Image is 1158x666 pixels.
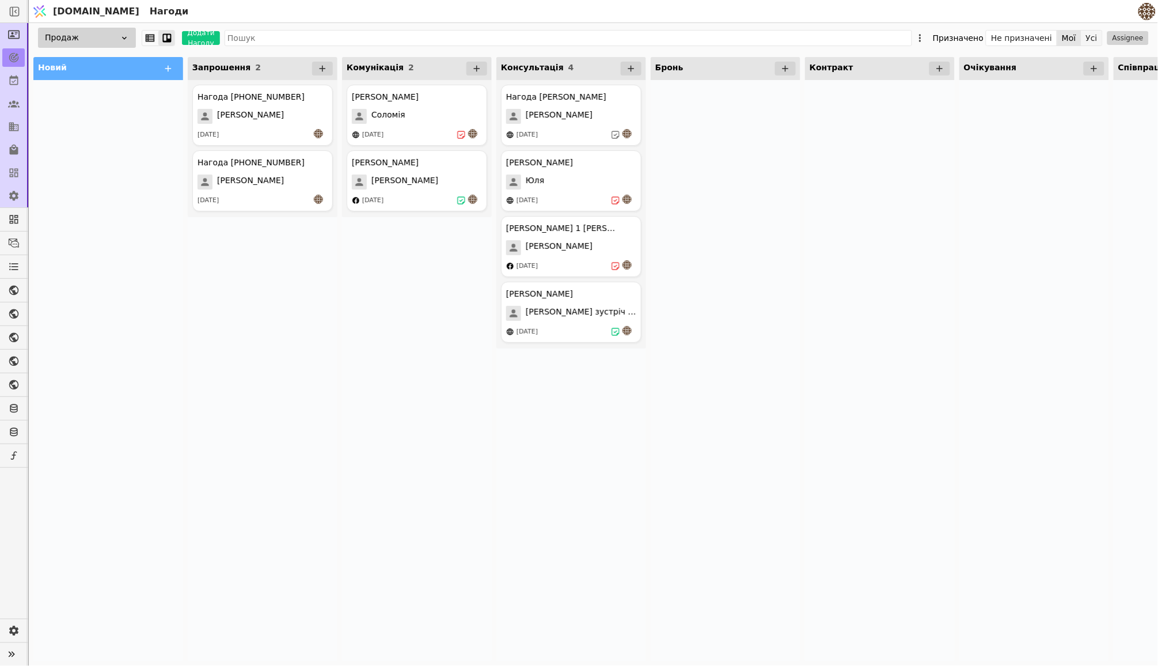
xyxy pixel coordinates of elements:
img: an [468,195,477,204]
img: online-store.svg [506,131,514,139]
h2: Нагоди [145,5,189,18]
span: [PERSON_NAME] [217,175,284,190]
span: Запрошення [192,63,250,72]
div: [DATE] [517,262,538,271]
span: 4 [568,63,574,72]
div: [DATE] [517,130,538,140]
div: Нагода [PHONE_NUMBER][PERSON_NAME][DATE]an [192,150,333,211]
span: 2 [255,63,261,72]
div: [PERSON_NAME]Соломія[DATE]an [347,85,487,146]
div: Нагода [PERSON_NAME][PERSON_NAME][DATE]an [501,85,641,146]
span: [PERSON_NAME] [217,109,284,124]
img: an [622,195,632,204]
div: [DATE] [198,130,219,140]
button: Мої [1057,30,1081,46]
button: Не призначені [986,30,1057,46]
img: 4183bec8f641d0a1985368f79f6ed469 [1138,3,1156,20]
span: [PERSON_NAME] [526,109,593,124]
a: [DOMAIN_NAME] [29,1,145,22]
button: Усі [1081,30,1102,46]
span: Консультація [501,63,564,72]
img: online-store.svg [506,328,514,336]
span: Соломія [371,109,405,124]
button: Додати Нагоду [182,31,220,45]
span: [PERSON_NAME] зустріч 13.08 [526,306,636,321]
img: facebook.svg [506,262,514,270]
div: Призначено [933,30,984,46]
div: [DATE] [362,130,384,140]
span: Комунікація [347,63,404,72]
img: an [468,129,477,138]
div: Нагода [PHONE_NUMBER] [198,91,305,103]
span: Бронь [655,63,684,72]
span: 2 [408,63,414,72]
span: Очікування [964,63,1017,72]
span: Новий [38,63,67,72]
div: [PERSON_NAME]Юля[DATE]an [501,150,641,211]
div: [DATE] [517,327,538,337]
span: [PERSON_NAME] [371,175,438,190]
div: [PERSON_NAME][PERSON_NAME][DATE]an [347,150,487,211]
img: an [622,129,632,138]
img: an [314,129,323,138]
div: [PERSON_NAME][PERSON_NAME] зустріч 13.08[DATE]an [501,282,641,343]
span: [DOMAIN_NAME] [53,5,139,18]
button: Assignee [1107,31,1149,45]
span: Контракт [810,63,853,72]
img: an [622,326,632,335]
img: online-store.svg [506,196,514,205]
a: Додати Нагоду [175,31,220,45]
div: [PERSON_NAME] [506,288,573,300]
div: Продаж [38,28,136,48]
div: [PERSON_NAME] [506,157,573,169]
img: an [314,195,323,204]
div: [PERSON_NAME] [352,157,419,169]
img: an [622,260,632,270]
span: [PERSON_NAME] [526,240,593,255]
div: [PERSON_NAME] [352,91,419,103]
div: Нагода [PHONE_NUMBER][PERSON_NAME][DATE]an [192,85,333,146]
span: Юля [526,175,544,190]
div: Нагода [PERSON_NAME] [506,91,606,103]
img: facebook.svg [352,196,360,205]
div: [DATE] [362,196,384,206]
div: Нагода [PHONE_NUMBER] [198,157,305,169]
div: [DATE] [198,196,219,206]
input: Пошук [225,30,912,46]
div: [DATE] [517,196,538,206]
img: Logo [31,1,48,22]
div: [PERSON_NAME] 1 [PERSON_NAME][PERSON_NAME][DATE]an [501,216,641,277]
img: online-store.svg [352,131,360,139]
div: [PERSON_NAME] 1 [PERSON_NAME] [506,222,616,234]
